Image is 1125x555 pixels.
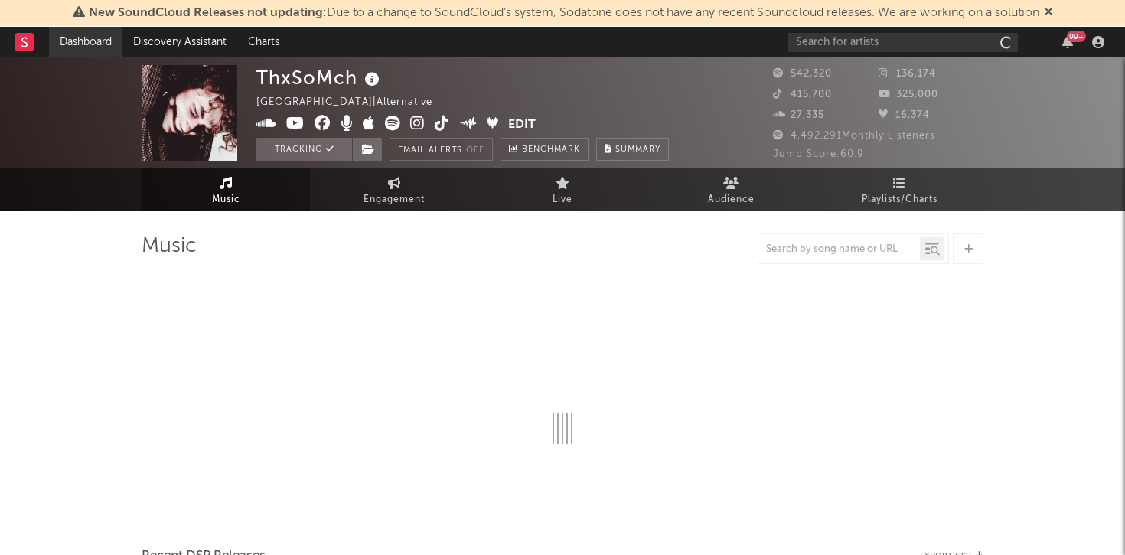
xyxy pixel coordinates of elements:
[256,93,450,112] div: [GEOGRAPHIC_DATA] | Alternative
[815,168,983,211] a: Playlists/Charts
[553,191,572,209] span: Live
[390,138,493,161] button: Email AlertsOff
[1044,7,1053,19] span: Dismiss
[879,90,938,100] span: 325,000
[237,27,290,57] a: Charts
[508,116,536,135] button: Edit
[773,110,824,120] span: 27,335
[501,138,589,161] a: Benchmark
[522,141,580,159] span: Benchmark
[879,69,936,79] span: 136,174
[478,168,647,211] a: Live
[773,149,864,159] span: Jump Score: 60.9
[256,65,383,90] div: ThxSoMch
[647,168,815,211] a: Audience
[142,168,310,211] a: Music
[596,138,669,161] button: Summary
[89,7,1039,19] span: : Due to a change to SoundCloud's system, Sodatone does not have any recent Soundcloud releases. ...
[1062,36,1073,48] button: 99+
[1067,31,1086,42] div: 99 +
[879,110,930,120] span: 16,374
[364,191,425,209] span: Engagement
[212,191,240,209] span: Music
[773,69,832,79] span: 542,320
[773,90,832,100] span: 415,700
[788,33,1018,52] input: Search for artists
[758,243,920,256] input: Search by song name or URL
[122,27,237,57] a: Discovery Assistant
[862,191,937,209] span: Playlists/Charts
[708,191,755,209] span: Audience
[773,131,935,141] span: 4,492,291 Monthly Listeners
[615,145,660,154] span: Summary
[466,146,484,155] em: Off
[49,27,122,57] a: Dashboard
[310,168,478,211] a: Engagement
[89,7,323,19] span: New SoundCloud Releases not updating
[256,138,352,161] button: Tracking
